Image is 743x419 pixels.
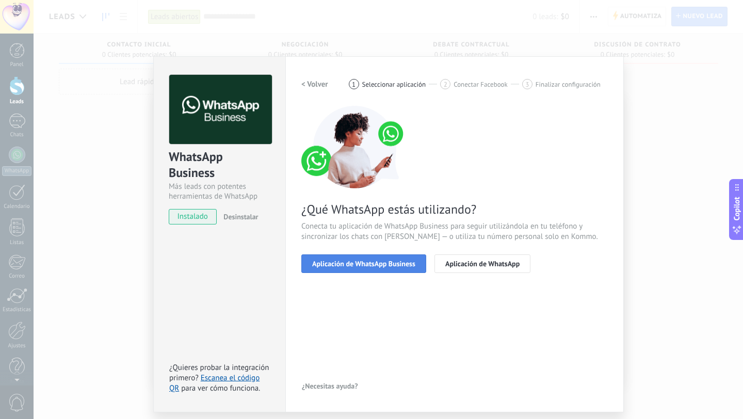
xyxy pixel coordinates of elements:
[352,80,356,89] span: 1
[434,254,530,273] button: Aplicación de WhatsApp
[181,383,260,393] span: para ver cómo funciona.
[301,201,608,217] span: ¿Qué WhatsApp estás utilizando?
[301,221,608,242] span: Conecta tu aplicación de WhatsApp Business para seguir utilizándola en tu teléfono y sincronizar ...
[454,80,508,88] span: Conectar Facebook
[219,209,258,224] button: Desinstalar
[169,75,272,144] img: logo_main.png
[445,260,520,267] span: Aplicación de WhatsApp
[301,106,410,188] img: connect number
[301,254,426,273] button: Aplicación de WhatsApp Business
[536,80,601,88] span: Finalizar configuración
[444,80,447,89] span: 2
[169,182,270,201] div: Más leads con potentes herramientas de WhatsApp
[301,79,328,89] h2: < Volver
[312,260,415,267] span: Aplicación de WhatsApp Business
[169,373,260,393] a: Escanea el código QR
[223,212,258,221] span: Desinstalar
[169,209,216,224] span: instalado
[732,197,742,221] span: Copilot
[169,149,270,182] div: WhatsApp Business
[362,80,426,88] span: Seleccionar aplicación
[169,363,269,383] span: ¿Quieres probar la integración primero?
[525,80,529,89] span: 3
[302,382,358,390] span: ¿Necesitas ayuda?
[301,378,359,394] button: ¿Necesitas ayuda?
[301,75,328,93] button: < Volver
